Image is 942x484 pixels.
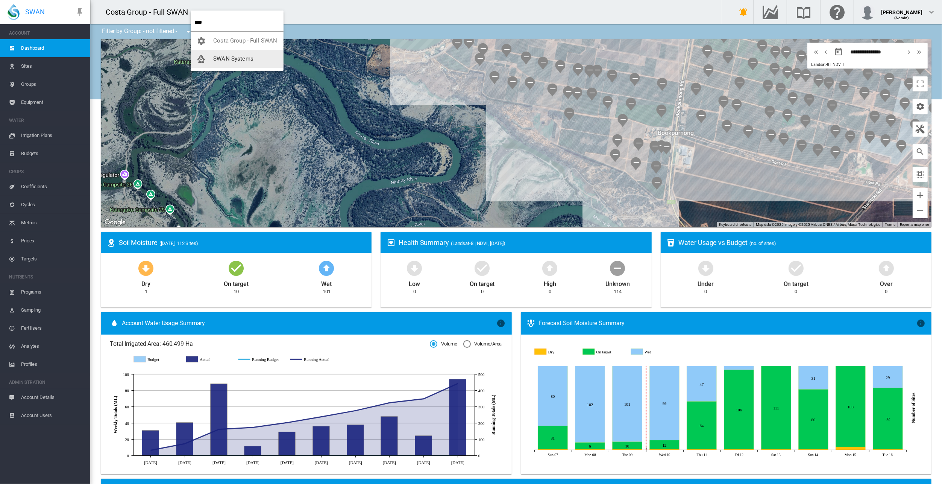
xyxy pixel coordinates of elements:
button: You have 'Admin' permissions to Costa Group - Full SWAN [191,32,284,50]
md-icon: icon-cog [197,37,206,46]
button: You have 'SysAdmin' permissions to SWAN Systems [191,50,284,68]
span: Costa Group - Full SWAN [213,37,277,44]
md-icon: icon-linux [197,55,206,64]
span: SWAN Systems [213,55,253,62]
